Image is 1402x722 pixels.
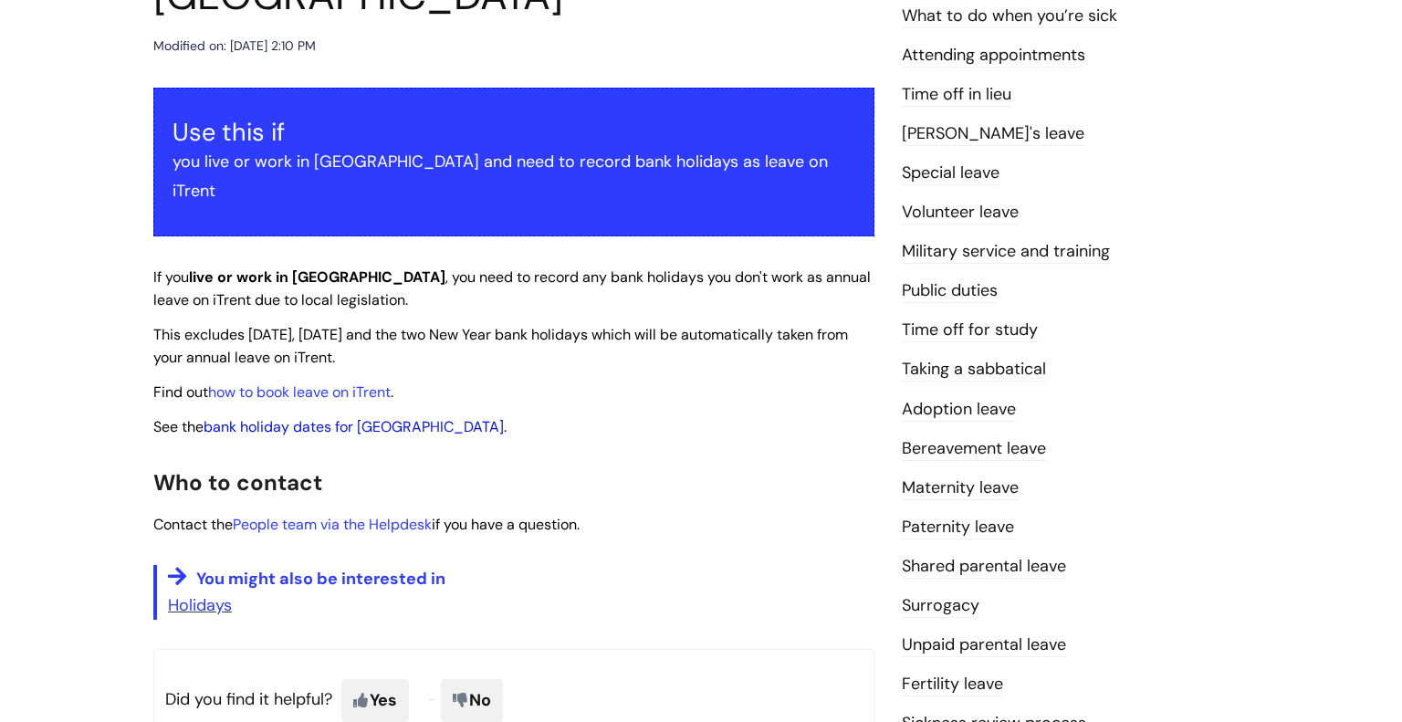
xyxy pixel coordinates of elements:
a: What to do when you’re sick [902,5,1117,28]
a: People team via the Helpdesk [233,515,432,534]
a: Unpaid parental leave [902,633,1066,657]
span: Find out . [153,382,393,402]
a: Surrogacy [902,594,979,618]
span: You might also be interested in [196,568,445,590]
a: Special leave [902,162,999,185]
a: Maternity leave [902,476,1019,500]
a: Bereavement leave [902,437,1046,461]
div: Modified on: [DATE] 2:10 PM [153,35,316,58]
span: No [441,679,503,721]
span: This excludes [DATE], [DATE] and the two New Year bank holidays which will be automatically taken... [153,325,848,367]
a: Military service and training [902,240,1110,264]
a: Time off for study [902,319,1038,342]
span: Contact the if you have a question. [153,515,580,534]
a: Fertility leave [902,673,1003,696]
a: Time off in lieu [902,83,1011,107]
a: Adoption leave [902,398,1016,422]
span: Yes [341,679,409,721]
span: Who to contact [153,468,322,497]
p: you live or work in [GEOGRAPHIC_DATA] and need to record bank holidays as leave on iTrent [173,147,855,206]
span: See the . [153,417,507,436]
a: Attending appointments [902,44,1085,68]
a: Volunteer leave [902,201,1019,225]
a: Paternity leave [902,516,1014,539]
strong: live or work in [GEOGRAPHIC_DATA] [189,267,445,287]
a: Holidays [168,594,232,616]
a: how to book leave on iTrent [208,382,391,402]
span: If you , you need to record any bank holidays you don't work as annual leave on iTrent due to loc... [153,267,871,309]
h3: Use this if [173,118,855,147]
a: Taking a sabbatical [902,358,1046,382]
a: Shared parental leave [902,555,1066,579]
a: [PERSON_NAME]'s leave [902,122,1084,146]
a: bank holiday dates for [GEOGRAPHIC_DATA] [204,417,504,436]
a: Public duties [902,279,998,303]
